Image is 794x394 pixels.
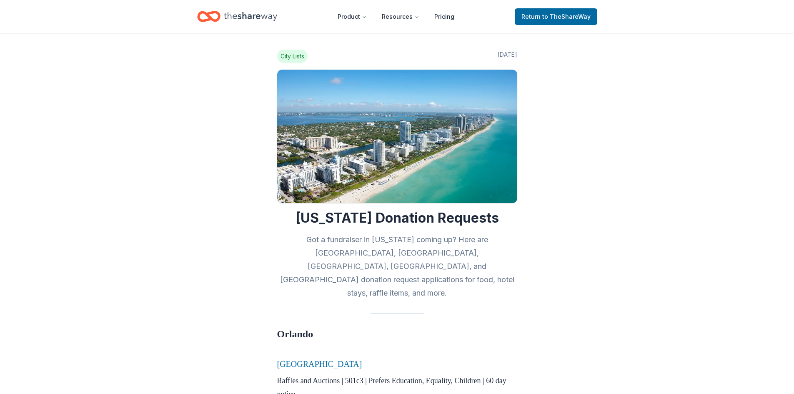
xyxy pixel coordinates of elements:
button: Resources [375,8,426,25]
nav: Main [331,7,461,26]
span: City Lists [277,50,308,63]
a: [GEOGRAPHIC_DATA] [277,359,362,369]
a: Pricing [428,8,461,25]
span: Return [521,12,591,22]
button: Product [331,8,373,25]
a: Returnto TheShareWay [515,8,597,25]
h2: Got a fundraiser in [US_STATE] coming up? Here are [GEOGRAPHIC_DATA], [GEOGRAPHIC_DATA], [GEOGRAP... [277,233,517,300]
h2: Orlando [277,327,517,354]
img: Image for Florida Donation Requests [277,70,517,203]
a: Home [197,7,277,26]
span: [DATE] [498,50,517,63]
span: to TheShareWay [542,13,591,20]
h1: [US_STATE] Donation Requests [277,210,517,226]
